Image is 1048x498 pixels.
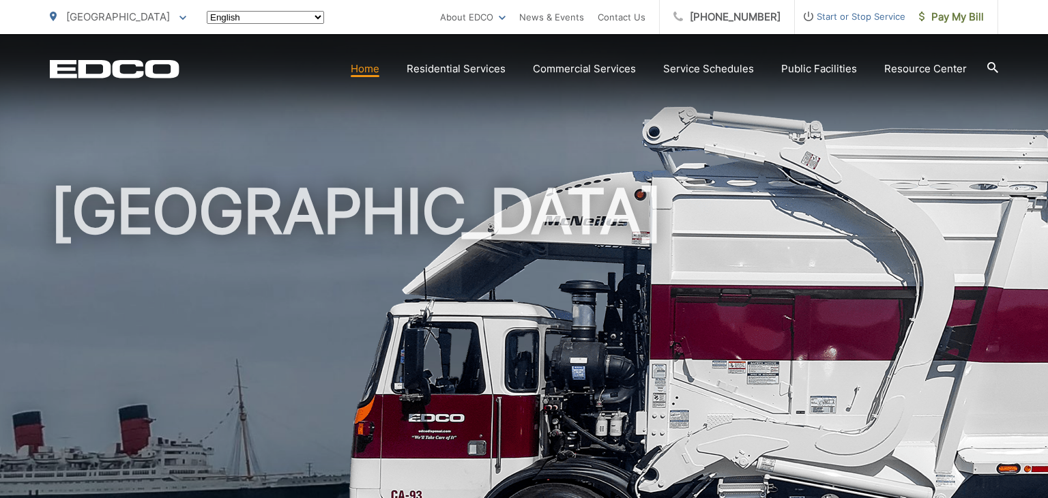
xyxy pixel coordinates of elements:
a: Service Schedules [663,61,754,77]
a: EDCD logo. Return to the homepage. [50,59,179,78]
span: [GEOGRAPHIC_DATA] [66,10,170,23]
a: Public Facilities [781,61,857,77]
a: Resource Center [884,61,967,77]
a: Contact Us [598,9,645,25]
select: Select a language [207,11,324,24]
a: About EDCO [440,9,506,25]
a: Commercial Services [533,61,636,77]
a: Residential Services [407,61,506,77]
a: Home [351,61,379,77]
a: News & Events [519,9,584,25]
span: Pay My Bill [919,9,984,25]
